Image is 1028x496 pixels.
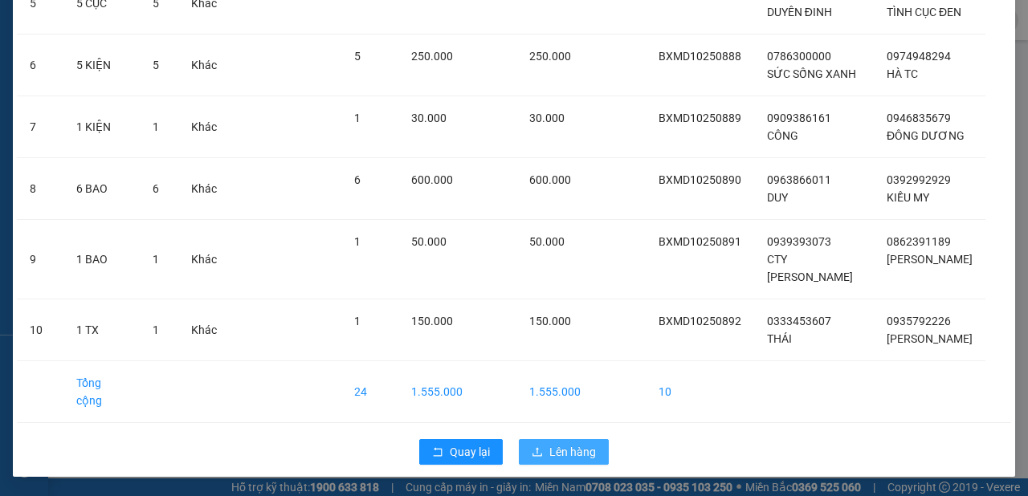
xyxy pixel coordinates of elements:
span: Lên hàng [549,443,596,461]
div: BX [PERSON_NAME] [137,14,267,52]
td: 5 KIỆN [63,35,140,96]
span: DUYÊN ĐINH [767,6,832,18]
td: Khác [178,96,230,158]
span: BXMD10250890 [659,173,741,186]
td: Khác [178,35,230,96]
span: [PERSON_NAME] [887,253,973,266]
span: BXMD10250891 [659,235,741,248]
td: 8 [17,158,63,220]
td: Khác [178,299,230,361]
span: 150.000 [411,315,453,327]
span: 0963866011 [767,173,831,186]
td: 1.555.000 [516,361,594,423]
td: 1 BAO [63,220,140,299]
span: Nhận: [137,15,176,32]
span: 5 [354,50,361,63]
span: 30.000 [411,112,447,124]
div: CƠ KHÍ MIỀN NAM [14,52,126,91]
span: 1 [153,253,159,266]
span: 0333453607 [767,315,831,327]
td: 9 [17,220,63,299]
span: Gửi: [14,15,39,32]
span: 1 [153,120,159,133]
span: 1 [354,112,361,124]
div: 0342762112 [14,91,126,113]
span: 150.000 [529,315,571,327]
span: BXMD10250889 [659,112,741,124]
span: SỨC SỐNG XANH [767,67,856,80]
span: 0974948294 [887,50,951,63]
span: 600.000 [529,173,571,186]
td: 1 KIỆN [63,96,140,158]
span: THÁI [767,332,792,345]
span: upload [532,446,543,459]
td: 6 [17,35,63,96]
td: Tổng cộng [63,361,140,423]
button: uploadLên hàng [519,439,609,465]
span: 0935792226 [887,315,951,327]
td: 1.555.000 [398,361,476,423]
span: 0946835679 [887,112,951,124]
span: HÀ TC [887,67,918,80]
span: 1 [354,235,361,248]
span: 250.000 [529,50,571,63]
div: CƠ GIỚI TÂY NGUYÊN [137,52,267,91]
span: 1 [354,315,361,327]
span: [PERSON_NAME] [887,332,973,345]
button: rollbackQuay lại [419,439,503,465]
span: 1 [153,323,159,336]
span: 6 [153,182,159,195]
span: 0862391189 [887,235,951,248]
span: 600.000 [411,173,453,186]
div: BX Miền Đông [14,14,126,52]
td: Khác [178,220,230,299]
td: 10 [17,299,63,361]
span: 5 [153,59,159,71]
td: 1 TX [63,299,140,361]
span: 0786300000 [767,50,831,63]
span: 50.000 [411,235,447,248]
span: rollback [432,446,443,459]
td: 10 [646,361,754,423]
span: CÔNG [767,129,798,142]
span: 0909386161 [767,112,831,124]
span: 0939393073 [767,235,831,248]
span: ĐÔNG DƯƠNG [887,129,965,142]
span: Quay lại [450,443,490,461]
span: 30.000 [529,112,565,124]
span: BXMD10250888 [659,50,741,63]
span: DUY [767,191,788,204]
span: CTY [PERSON_NAME] [767,253,853,283]
span: BXMD10250892 [659,315,741,327]
td: 6 BAO [63,158,140,220]
span: TÌNH CỤC ĐEN [887,6,961,18]
span: 6 [354,173,361,186]
span: KIỀU MY [887,191,929,204]
span: 250.000 [411,50,453,63]
td: 24 [341,361,398,423]
td: Khác [178,158,230,220]
span: 0392992929 [887,173,951,186]
span: 50.000 [529,235,565,248]
div: 0981002772 [137,91,267,113]
td: 7 [17,96,63,158]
